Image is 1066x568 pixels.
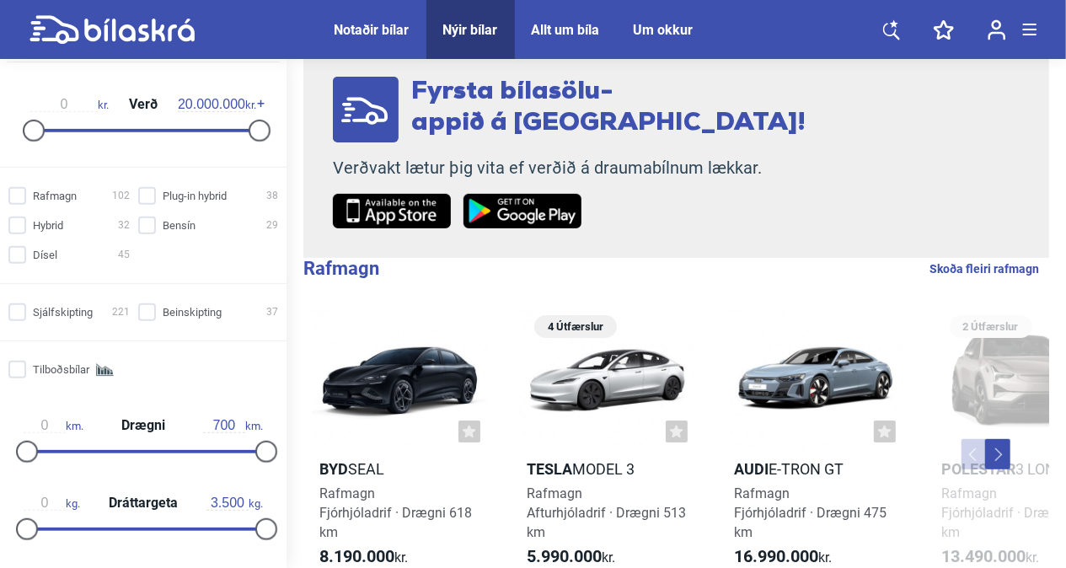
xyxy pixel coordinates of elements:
a: Notaðir bílar [335,22,410,38]
h2: e-tron GT [726,459,903,479]
b: BYD [319,460,348,478]
span: 2 Útfærslur [958,315,1024,338]
h2: Model 3 [519,459,696,479]
span: 45 [118,246,130,264]
span: 102 [112,187,130,205]
span: Dráttargeta [104,496,182,510]
a: Allt um bíla [532,22,600,38]
button: Next [985,439,1010,469]
span: kr. [319,547,408,567]
span: kr. [178,97,256,112]
span: 29 [266,217,278,234]
span: Fyrsta bílasölu- appið á [GEOGRAPHIC_DATA]! [411,79,806,137]
a: Nýir bílar [443,22,498,38]
b: 5.990.000 [527,546,602,566]
span: Rafmagn [33,187,77,205]
b: Audi [734,460,769,478]
b: Polestar [942,460,1016,478]
span: kr. [942,547,1040,567]
span: kg. [206,496,263,511]
span: Dísel [33,246,57,264]
span: Rafmagn Fjórhjóladrif · Drægni 618 km [319,485,472,540]
a: Um okkur [634,22,694,38]
b: 13.490.000 [942,546,1026,566]
span: km. [203,418,263,433]
span: kr. [527,547,615,567]
span: km. [24,418,83,433]
button: Previous [962,439,987,469]
h2: Seal [312,459,489,479]
span: kg. [24,496,80,511]
span: kr. [734,547,832,567]
span: Sjálfskipting [33,303,93,321]
span: 37 [266,303,278,321]
span: Plug-in hybrid [163,187,227,205]
span: 221 [112,303,130,321]
b: 8.190.000 [319,546,394,566]
span: Beinskipting [163,303,222,321]
span: Bensín [163,217,196,234]
span: 38 [266,187,278,205]
span: Hybrid [33,217,63,234]
span: 32 [118,217,130,234]
span: Rafmagn Afturhjóladrif · Drægni 513 km [527,485,686,540]
span: Tilboðsbílar [33,361,89,378]
b: Tesla [527,460,572,478]
img: user-login.svg [988,19,1006,40]
a: Skoða fleiri rafmagn [929,258,1039,280]
p: Verðvakt lætur þig vita ef verðið á draumabílnum lækkar. [333,158,806,179]
span: Verð [125,98,162,111]
b: Rafmagn [303,258,379,279]
b: 16.990.000 [734,546,818,566]
span: kr. [30,97,109,112]
span: Rafmagn Fjórhjóladrif · Drægni 475 km [734,485,887,540]
span: Drægni [117,419,169,432]
span: 4 Útfærslur [543,315,608,338]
